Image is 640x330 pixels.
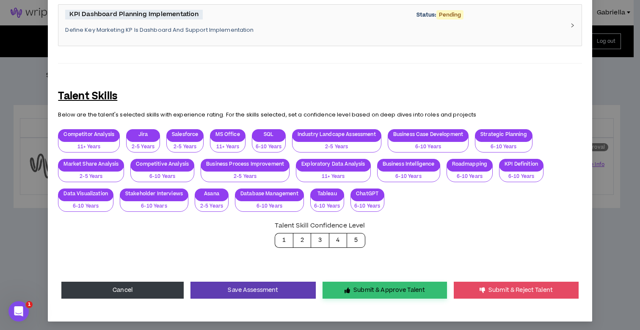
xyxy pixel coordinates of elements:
span: right [570,23,575,28]
p: 2 [301,236,304,245]
p: 4 [336,236,339,245]
button: Save Assessment [190,282,316,299]
iframe: Intercom live chat [8,301,29,322]
p: Below are the talent's selected skills with experience rating. For the skills selected, set a con... [58,111,582,119]
span: Status: [417,11,436,19]
button: Submit & Reject Talent [454,282,578,299]
p: 1 [282,236,286,245]
span: KPI Dashboard Planning Implementation [65,10,202,19]
p: 5 [354,236,358,245]
p: 3 [318,236,322,245]
span: 1 [26,301,33,308]
p: Define Key Marketing KP Is Dashboard And Support Implementation [65,26,564,34]
button: Submit & Approve Talent [323,282,447,299]
button: Cancel [61,282,183,299]
h5: Talent Skills [58,89,117,104]
span: Pending [436,10,464,19]
div: KPI Dashboard Planning ImplementationStatus:PendingDefine Key Marketing KP Is Dashboard And Suppo... [58,5,581,46]
label: Talent Skill Confidence Level [275,218,365,233]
